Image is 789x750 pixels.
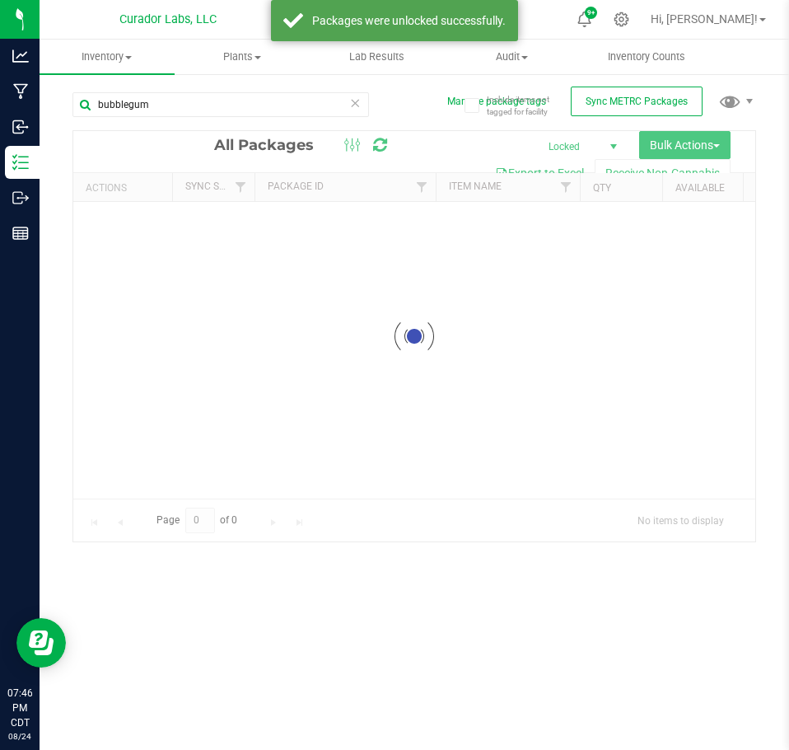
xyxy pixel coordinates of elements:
[7,686,32,730] p: 07:46 PM CDT
[579,40,714,74] a: Inventory Counts
[447,95,546,109] button: Manage package tags
[586,96,688,107] span: Sync METRC Packages
[12,119,29,135] inline-svg: Inbound
[611,12,632,27] div: Manage settings
[119,12,217,26] span: Curador Labs, LLC
[12,48,29,64] inline-svg: Analytics
[40,49,175,64] span: Inventory
[444,40,579,74] a: Audit
[12,83,29,100] inline-svg: Manufacturing
[310,40,445,74] a: Lab Results
[586,49,707,64] span: Inventory Counts
[72,92,369,117] input: Search Package ID, Item Name, SKU, Lot or Part Number...
[175,40,310,74] a: Plants
[12,190,29,206] inline-svg: Outbound
[16,618,66,668] iframe: Resource center
[312,12,506,29] div: Packages were unlocked successfully.
[587,10,595,16] span: 9+
[7,730,32,743] p: 08/24
[12,225,29,241] inline-svg: Reports
[651,12,758,26] span: Hi, [PERSON_NAME]!
[327,49,427,64] span: Lab Results
[40,40,175,74] a: Inventory
[175,49,309,64] span: Plants
[349,92,361,114] span: Clear
[487,93,569,118] span: Include items not tagged for facility
[12,154,29,171] inline-svg: Inventory
[571,87,703,116] button: Sync METRC Packages
[445,49,578,64] span: Audit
